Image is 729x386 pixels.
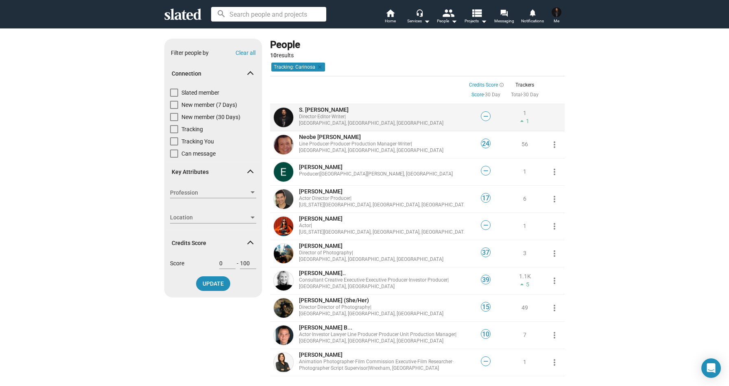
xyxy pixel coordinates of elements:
a: — [481,116,491,122]
span: | [319,171,320,177]
span: Key Attributes [172,168,248,176]
img: Charlene White [274,353,293,372]
span: Actor · [299,332,312,337]
a: [PERSON_NAME]Actor·Director·Producer|[US_STATE][GEOGRAPHIC_DATA], [GEOGRAPHIC_DATA], [GEOGRAPHIC_... [299,188,464,208]
mat-icon: info_outline [498,82,503,87]
img: S. Roy Saringo [552,7,561,17]
span: | [447,277,449,283]
img: Enmanuel Hassan [274,162,293,182]
button: S. Roy SaringoMe [547,6,566,27]
span: Messaging [494,16,514,26]
span: | [352,250,353,256]
a: [PERSON_NAME]..Consultant·Creative Executive·Executive Producer·Investor·Producer|[GEOGRAPHIC_DAT... [299,269,464,290]
span: — [481,358,490,365]
img: Cameron W B... [274,325,293,345]
div: People [437,16,457,26]
span: 1.1K [519,273,531,280]
span: 37 [481,249,490,257]
img: Angelo Reyes [274,189,293,209]
span: Producer · [379,332,400,337]
span: Director · [299,304,317,310]
span: Producer · [330,141,351,147]
a: 24 [481,143,491,150]
img: Leah Anova (She/Her) [274,298,293,318]
span: Me [554,16,559,26]
span: Director · [312,195,330,201]
span: Script Supervisor [331,365,368,371]
a: 39 [481,279,491,286]
div: Credits Score [164,258,262,295]
span: [PERSON_NAME] [299,351,343,358]
span: Animation Photographer · [299,359,355,364]
span: Can message [181,150,216,158]
a: 17 [481,197,491,204]
span: Writer [332,114,345,119]
a: Total [511,92,522,98]
a: S. [PERSON_NAME]Director·Editor·Writer|[GEOGRAPHIC_DATA], [GEOGRAPHIC_DATA], [GEOGRAPHIC_DATA] [299,106,464,127]
mat-icon: home [385,8,395,18]
mat-icon: notifications [528,9,536,16]
a: Neobe Velis [272,133,295,156]
div: - [219,258,256,276]
a: Neobe [PERSON_NAME]Line Producer·Producer·Production Manager·Writer|[GEOGRAPHIC_DATA], [GEOGRAPHI... [299,133,464,154]
div: Open Intercom Messenger [701,358,721,378]
a: 37 [481,252,491,258]
span: | [411,141,412,147]
span: Producer [330,195,350,201]
div: Key Attributes [164,187,262,231]
img: S. Roy Saringo [274,108,293,127]
span: Unit Production Manager [400,332,455,337]
span: Line Producer · [299,141,330,147]
span: [PERSON_NAME] B... [299,324,352,331]
span: [PERSON_NAME] [299,164,343,170]
a: [PERSON_NAME]Animation Photographer·Film Commission Executive·Film Researcher·Photographer·Script... [299,351,464,372]
span: Actor [299,223,311,228]
span: · [511,92,523,98]
span: [PERSON_NAME].. [299,270,346,276]
a: — [481,361,491,367]
mat-icon: more_vert [550,249,559,258]
a: [PERSON_NAME] (She/Her)Director·Director of Photography|[GEOGRAPHIC_DATA], [GEOGRAPHIC_DATA], [GE... [299,297,464,317]
span: 5 [507,280,542,288]
span: Investor · [409,277,428,283]
a: Messaging [490,8,518,26]
span: 6 [523,195,526,202]
span: Writer [398,141,411,147]
a: [PERSON_NAME] B...Actor·Investor·Lawyer·Line Producer·Producer·Unit Production Manager|[GEOGRAPHI... [299,324,464,345]
span: Line Producer · [347,332,379,337]
a: [PERSON_NAME]Producer|[GEOGRAPHIC_DATA][PERSON_NAME], [GEOGRAPHIC_DATA] [299,163,453,178]
img: Drew Suppa [274,244,293,263]
span: Trackers [515,82,534,88]
a: Enmanuel Hassan [272,160,295,183]
div: People [270,39,300,52]
a: 10 [481,334,491,340]
span: Tracking [181,125,203,133]
a: Drew Suppa [272,242,295,265]
a: 49 [522,304,528,311]
button: Projects [461,8,490,26]
span: Connection [172,70,248,78]
span: [PERSON_NAME] (She/Her) [299,297,369,304]
span: 1 [523,110,526,116]
span: Slated member [181,89,219,97]
span: [GEOGRAPHIC_DATA], [GEOGRAPHIC_DATA] [299,284,395,289]
span: Creative Executive · [325,277,366,283]
span: 1 [507,117,542,125]
mat-expansion-panel-header: Key Attributes [164,159,262,185]
mat-icon: forum [500,9,508,17]
a: 7 [523,332,526,338]
button: People [433,8,461,26]
span: | [370,304,371,310]
span: 1 [523,168,526,175]
span: [GEOGRAPHIC_DATA], [GEOGRAPHIC_DATA], [GEOGRAPHIC_DATA] [299,311,443,317]
mat-chip: Tracking: Carinosa [271,63,325,72]
a: Score [471,92,484,98]
a: 1 [523,359,526,365]
span: 10 [481,330,490,338]
mat-icon: people [442,7,454,19]
a: 56 [522,141,528,147]
span: Neobe [PERSON_NAME] [299,134,361,140]
span: [PERSON_NAME] [299,243,343,249]
span: Notifications [521,16,544,26]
